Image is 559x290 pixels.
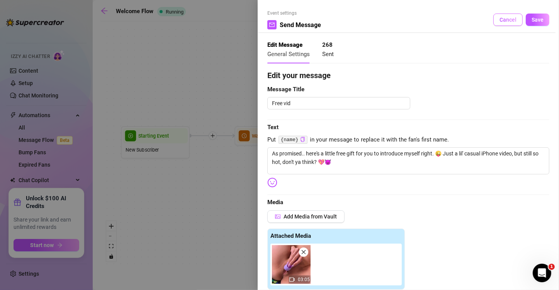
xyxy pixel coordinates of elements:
[267,199,283,206] strong: Media
[267,41,302,48] strong: Edit Message
[270,232,311,239] strong: Attached Media
[322,51,334,58] span: Sent
[549,264,555,270] span: 1
[280,20,321,30] span: Send Message
[279,136,308,144] code: {name}
[267,86,304,93] strong: Message Title
[289,277,295,282] span: video-camera
[275,214,280,219] span: picture
[269,22,275,27] span: mail
[284,213,337,220] span: Add Media from Vault
[272,245,311,284] img: media
[301,249,306,255] span: close
[532,17,544,23] span: Save
[267,97,410,109] textarea: Free vid
[533,264,551,282] iframe: Intercom live chat
[267,135,549,145] span: Put in your message to replace it with the fan's first name.
[300,137,305,143] button: Click to Copy
[298,277,310,282] span: 03:05
[300,137,305,142] span: copy
[526,14,549,26] button: Save
[267,71,331,80] strong: Edit your message
[267,147,549,174] textarea: As promised.. here's a little free gift for you to introduce myself right. 😜 Just a lil' casual i...
[267,10,321,17] span: Event settings
[267,124,279,131] strong: Text
[267,210,345,223] button: Add Media from Vault
[493,14,523,26] button: Cancel
[267,177,277,188] img: svg%3e
[272,245,311,284] div: 03:05
[267,51,310,58] span: General Settings
[500,17,517,23] span: Cancel
[322,41,333,48] strong: 268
